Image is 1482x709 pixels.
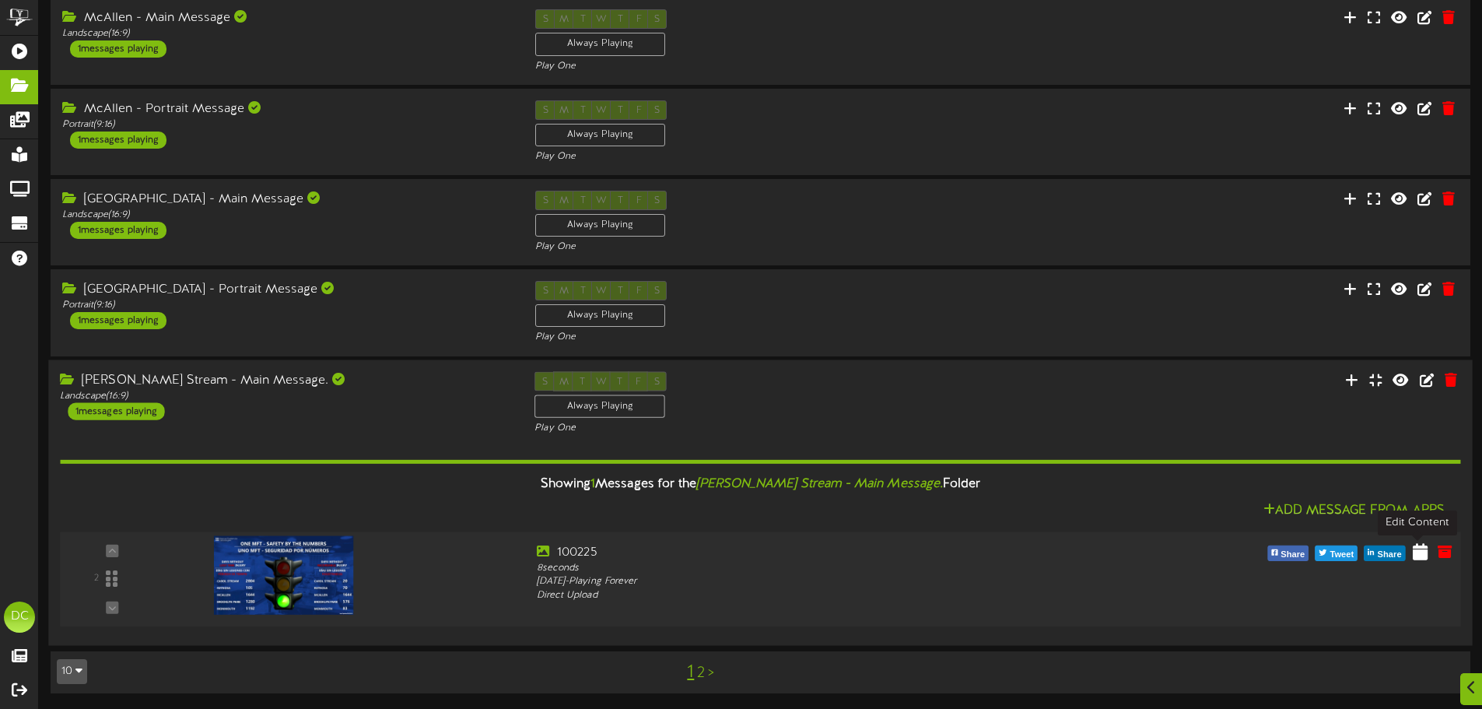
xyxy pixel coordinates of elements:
img: 087554d7-2ca3-4626-97ff-dfc6f582f696.jpg [214,535,354,614]
span: Tweet [1326,546,1357,563]
div: Direct Upload [537,588,1102,602]
div: Landscape ( 16:9 ) [62,27,512,40]
a: 2 [697,665,705,682]
div: Always Playing [534,395,665,417]
div: Showing Messages for the Folder [48,468,1472,501]
div: McAllen - Portrait Message [62,100,512,118]
div: Play One [534,421,986,434]
div: [PERSON_NAME] Stream - Main Message. [60,371,511,389]
div: Play One [535,150,985,163]
div: [DATE] - Playing Forever [537,575,1102,588]
div: [GEOGRAPHIC_DATA] - Portrait Message [62,281,512,299]
div: Play One [535,331,985,344]
div: McAllen - Main Message [62,9,512,27]
i: [PERSON_NAME] Stream - Main Message. [696,477,943,491]
span: Share [1277,546,1308,563]
div: [GEOGRAPHIC_DATA] - Main Message [62,191,512,209]
span: Share [1375,546,1405,563]
button: Add Message From Apps [1259,501,1449,521]
div: Always Playing [535,214,665,237]
div: 1 messages playing [70,312,166,329]
button: 10 [57,659,87,684]
a: > [708,665,714,682]
div: Landscape ( 16:9 ) [62,209,512,222]
div: DC [4,602,35,633]
button: Share [1267,545,1309,560]
div: Portrait ( 9:16 ) [62,299,512,312]
div: 100225 [537,543,1102,561]
a: 1 [687,662,694,683]
div: Play One [535,240,985,254]
div: 1 messages playing [70,222,166,239]
div: 1 messages playing [68,402,164,419]
div: Play One [535,60,985,73]
button: Share [1364,545,1405,560]
div: Landscape ( 16:9 ) [60,389,511,402]
div: Always Playing [535,124,665,146]
div: Portrait ( 9:16 ) [62,118,512,132]
div: Always Playing [535,304,665,327]
span: 1 [590,477,595,491]
div: Always Playing [535,33,665,55]
div: 1 messages playing [70,132,166,149]
button: Tweet [1315,545,1358,560]
div: 1 messages playing [70,40,166,58]
div: 8 seconds [537,561,1102,574]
